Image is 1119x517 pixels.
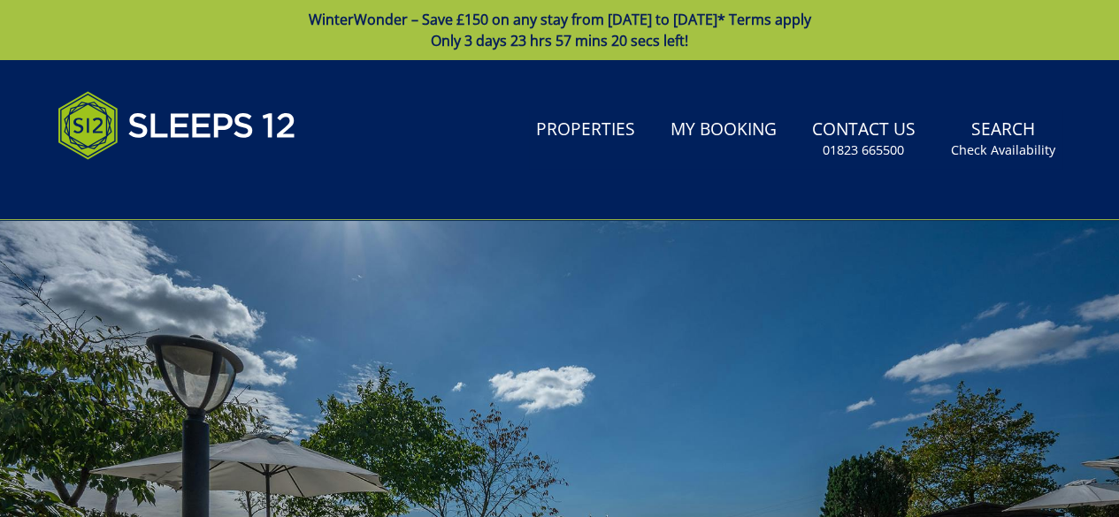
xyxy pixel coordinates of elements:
a: Properties [529,110,642,150]
a: SearchCheck Availability [944,110,1062,168]
small: Check Availability [951,141,1055,159]
small: 01823 665500 [823,141,904,159]
a: My Booking [663,110,784,150]
iframe: Customer reviews powered by Trustpilot [49,180,234,195]
img: Sleeps 12 [57,81,296,170]
a: Contact Us01823 665500 [805,110,923,168]
span: Only 3 days 23 hrs 57 mins 20 secs left! [431,31,688,50]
